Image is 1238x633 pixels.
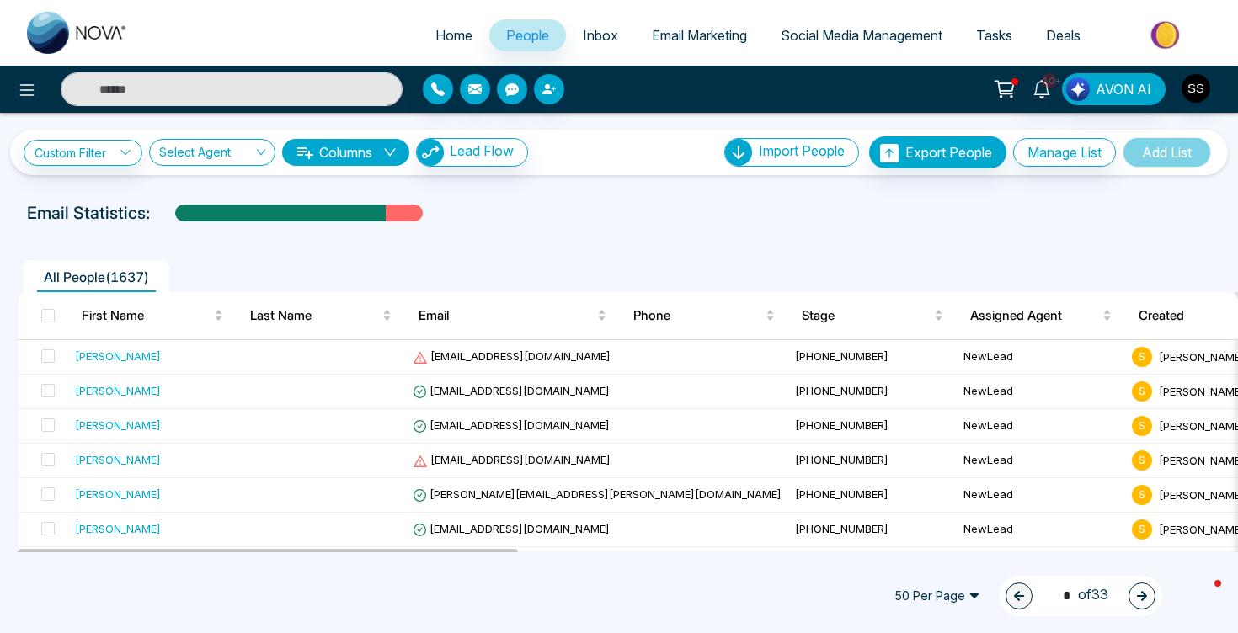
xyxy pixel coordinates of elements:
[764,19,959,51] a: Social Media Management
[1066,77,1090,101] img: Lead Flow
[417,139,444,166] img: Lead Flow
[75,486,161,503] div: [PERSON_NAME]
[957,340,1125,375] td: NewLead
[883,582,992,609] span: 50 Per Page
[1132,416,1152,436] span: S
[957,547,1125,582] td: NewLead
[1013,138,1116,167] button: Manage List
[795,349,888,363] span: [PHONE_NUMBER]
[416,138,528,167] button: Lead Flow
[282,139,409,166] button: Columnsdown
[957,375,1125,409] td: NewLead
[957,292,1125,339] th: Assigned Agent
[24,140,142,166] a: Custom Filter
[795,487,888,501] span: [PHONE_NUMBER]
[620,292,788,339] th: Phone
[635,19,764,51] a: Email Marketing
[566,19,635,51] a: Inbox
[1132,450,1152,471] span: S
[959,19,1029,51] a: Tasks
[795,418,888,432] span: [PHONE_NUMBER]
[1181,576,1221,616] iframe: Intercom live chat
[27,200,150,226] p: Email Statistics:
[1042,73,1057,88] span: 10+
[970,306,1099,326] span: Assigned Agent
[383,146,397,159] span: down
[802,306,931,326] span: Stage
[1132,381,1152,402] span: S
[788,292,957,339] th: Stage
[413,384,610,397] span: [EMAIL_ADDRESS][DOMAIN_NAME]
[413,522,610,535] span: [EMAIL_ADDRESS][DOMAIN_NAME]
[450,142,514,159] span: Lead Flow
[1046,27,1081,44] span: Deals
[37,269,156,285] span: All People ( 1637 )
[1132,519,1152,540] span: S
[489,19,566,51] a: People
[75,417,161,434] div: [PERSON_NAME]
[652,27,747,44] span: Email Marketing
[419,306,594,326] span: Email
[1182,74,1210,103] img: User Avatar
[781,27,942,44] span: Social Media Management
[435,27,472,44] span: Home
[795,522,888,535] span: [PHONE_NUMBER]
[1096,79,1151,99] span: AVON AI
[957,444,1125,478] td: NewLead
[795,453,888,466] span: [PHONE_NUMBER]
[1022,73,1062,103] a: 10+
[75,451,161,468] div: [PERSON_NAME]
[1062,73,1166,105] button: AVON AI
[1029,19,1097,51] a: Deals
[409,138,528,167] a: Lead FlowLead Flow
[413,453,611,466] span: [EMAIL_ADDRESS][DOMAIN_NAME]
[413,349,611,363] span: [EMAIL_ADDRESS][DOMAIN_NAME]
[82,306,211,326] span: First Name
[75,382,161,399] div: [PERSON_NAME]
[976,27,1012,44] span: Tasks
[68,292,237,339] th: First Name
[75,348,161,364] div: [PERSON_NAME]
[905,144,992,161] span: Export People
[1132,347,1152,367] span: S
[957,409,1125,444] td: NewLead
[419,19,489,51] a: Home
[633,306,762,326] span: Phone
[1053,584,1108,607] span: of 33
[869,136,1006,168] button: Export People
[1132,485,1152,505] span: S
[413,418,610,432] span: [EMAIL_ADDRESS][DOMAIN_NAME]
[957,513,1125,547] td: NewLead
[506,27,549,44] span: People
[1106,16,1228,54] img: Market-place.gif
[405,292,620,339] th: Email
[27,12,128,54] img: Nova CRM Logo
[237,292,405,339] th: Last Name
[250,306,379,326] span: Last Name
[759,142,845,159] span: Import People
[413,487,782,501] span: [PERSON_NAME][EMAIL_ADDRESS][PERSON_NAME][DOMAIN_NAME]
[957,478,1125,513] td: NewLead
[583,27,618,44] span: Inbox
[75,520,161,537] div: [PERSON_NAME]
[795,384,888,397] span: [PHONE_NUMBER]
